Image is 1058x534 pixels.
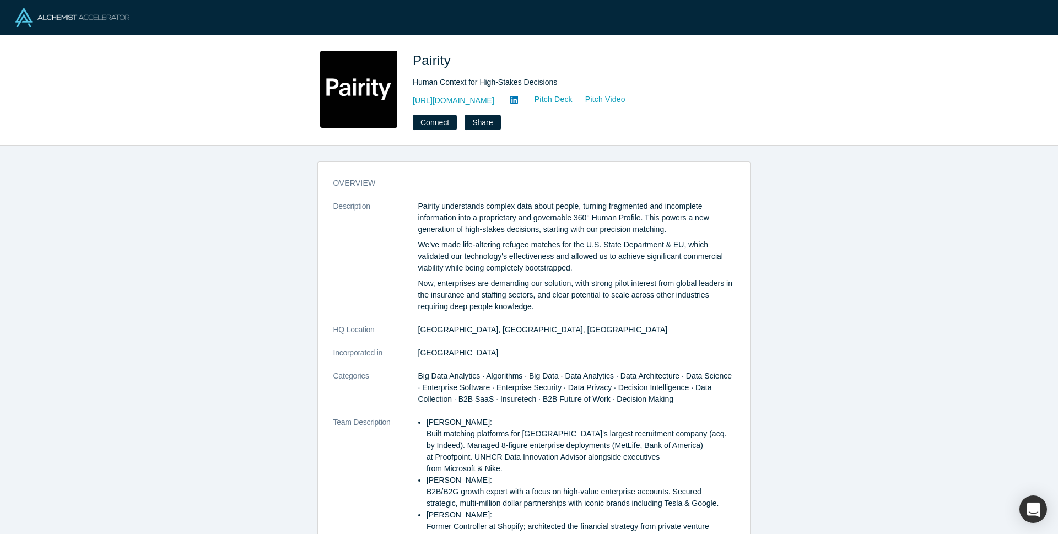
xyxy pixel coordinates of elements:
[427,417,735,474] li: [PERSON_NAME]: Built matching platforms for [GEOGRAPHIC_DATA]'s largest recruitment company (acq....
[333,177,719,189] h3: overview
[418,201,735,235] p: Pairity understands complex data about people, turning fragmented and incomplete information into...
[418,371,732,403] span: Big Data Analytics · Algorithms · Big Data · Data Analytics · Data Architecture · Data Science · ...
[413,95,494,106] a: [URL][DOMAIN_NAME]
[573,93,626,106] a: Pitch Video
[333,324,418,347] dt: HQ Location
[522,93,573,106] a: Pitch Deck
[427,474,735,509] li: [PERSON_NAME]: B2B/B2G growth expert with a focus on high-value enterprise accounts. Secured stra...
[413,77,721,88] div: Human Context for High-Stakes Decisions
[320,51,397,128] img: Pairity's Logo
[333,347,418,370] dt: Incorporated in
[418,347,735,359] dd: [GEOGRAPHIC_DATA]
[418,324,735,336] dd: [GEOGRAPHIC_DATA], [GEOGRAPHIC_DATA], [GEOGRAPHIC_DATA]
[333,201,418,324] dt: Description
[465,115,500,130] button: Share
[333,370,418,417] dt: Categories
[418,278,735,312] p: Now, enterprises are demanding our solution, with strong pilot interest from global leaders in th...
[413,53,455,68] span: Pairity
[418,239,735,274] p: We’ve made life-altering refugee matches for the U.S. State Department & EU, which validated our ...
[413,115,457,130] button: Connect
[15,8,129,27] img: Alchemist Logo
